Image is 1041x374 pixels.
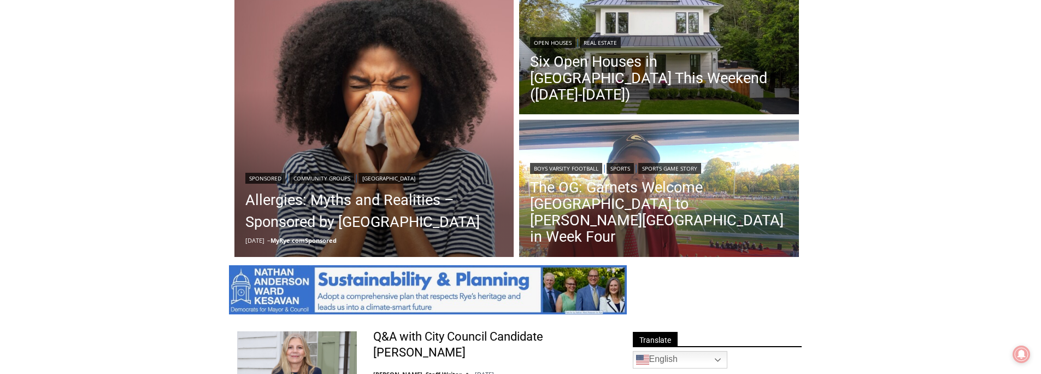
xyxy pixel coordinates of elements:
[636,353,649,366] img: en
[530,179,788,245] a: The OG: Garnets Welcome [GEOGRAPHIC_DATA] to [PERSON_NAME][GEOGRAPHIC_DATA] in Week Four
[115,92,120,103] div: 5
[245,236,264,244] time: [DATE]
[519,120,799,260] img: (PHOTO: The voice of Rye Garnet Football and Old Garnet Steve Feeney in the Nugent Stadium press ...
[276,1,516,106] div: "At the 10am stand-up meeting, each intern gets a chance to take [PERSON_NAME] and the other inte...
[530,54,788,103] a: Six Open Houses in [GEOGRAPHIC_DATA] This Weekend ([DATE]-[DATE])
[580,37,621,48] a: Real Estate
[519,120,799,260] a: Read More The OG: Garnets Welcome Yorktown to Nugent Stadium in Week Four
[270,236,337,244] a: MyRye.comSponsored
[245,189,503,233] a: Allergies: Myths and Realities – Sponsored by [GEOGRAPHIC_DATA]
[122,92,125,103] div: /
[358,173,419,184] a: [GEOGRAPHIC_DATA]
[128,92,133,103] div: 6
[530,35,788,48] div: |
[115,32,158,90] div: unique DIY crafts
[607,163,634,174] a: Sports
[638,163,701,174] a: Sports Game Story
[9,110,145,135] h4: [PERSON_NAME] Read Sanctuary Fall Fest: [DATE]
[290,173,354,184] a: Community Groups
[245,173,285,184] a: Sponsored
[530,161,788,174] div: | |
[263,106,530,136] a: Intern @ [DOMAIN_NAME]
[267,236,270,244] span: –
[1,109,163,136] a: [PERSON_NAME] Read Sanctuary Fall Fest: [DATE]
[633,351,727,369] a: English
[373,329,613,360] a: Q&A with City Council Candidate [PERSON_NAME]
[245,171,503,184] div: | |
[286,109,507,133] span: Intern @ [DOMAIN_NAME]
[633,332,678,347] span: Translate
[530,37,575,48] a: Open Houses
[530,163,602,174] a: Boys Varsity Football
